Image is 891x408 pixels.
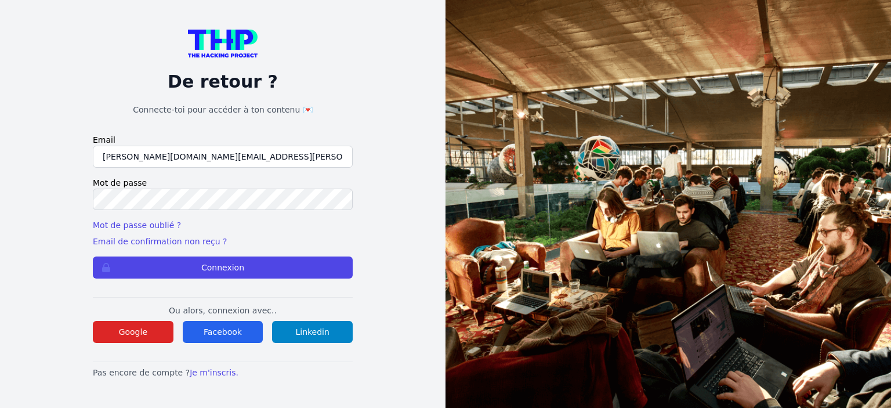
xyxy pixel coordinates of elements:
[93,104,353,115] h1: Connecte-toi pour accéder à ton contenu 💌
[93,367,353,378] p: Pas encore de compte ?
[272,321,353,343] button: Linkedin
[183,321,263,343] button: Facebook
[93,257,353,279] button: Connexion
[93,134,353,146] label: Email
[93,177,353,189] label: Mot de passe
[188,30,258,57] img: logo
[93,237,227,246] a: Email de confirmation non reçu ?
[93,71,353,92] p: De retour ?
[93,305,353,316] p: Ou alors, connexion avec..
[93,321,173,343] button: Google
[93,146,353,168] input: Email
[93,221,181,230] a: Mot de passe oublié ?
[190,368,238,377] a: Je m'inscris.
